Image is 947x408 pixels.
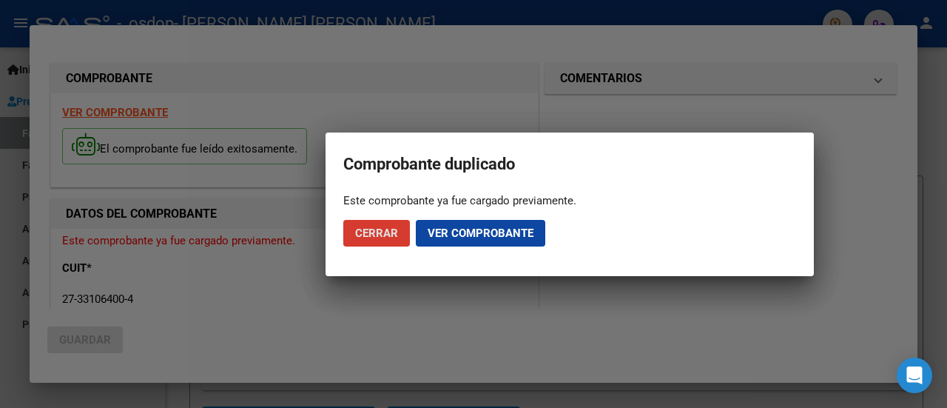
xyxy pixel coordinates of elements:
div: Este comprobante ya fue cargado previamente. [343,193,796,208]
span: Ver comprobante [428,227,533,240]
div: Open Intercom Messenger [897,358,932,393]
span: Cerrar [355,227,398,240]
h2: Comprobante duplicado [343,150,796,178]
button: Cerrar [343,220,410,247]
button: Ver comprobante [416,220,545,247]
